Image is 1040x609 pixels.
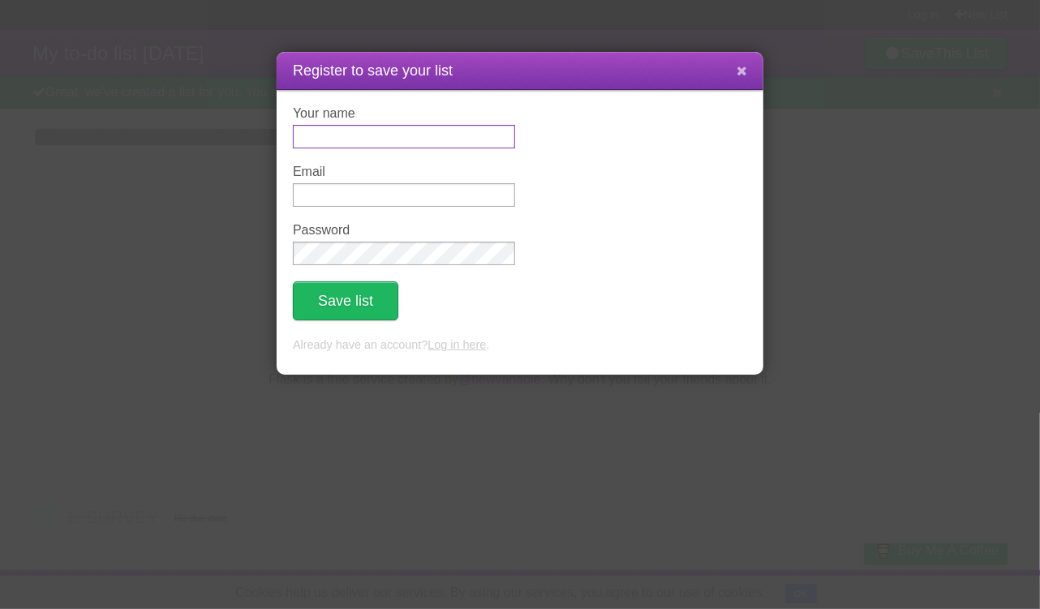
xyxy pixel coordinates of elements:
p: Already have an account? . [293,337,747,354]
label: Password [293,223,515,238]
a: Log in here [428,338,486,351]
label: Email [293,165,515,179]
h1: Register to save your list [293,60,747,82]
button: Save list [293,281,398,320]
label: Your name [293,106,515,121]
